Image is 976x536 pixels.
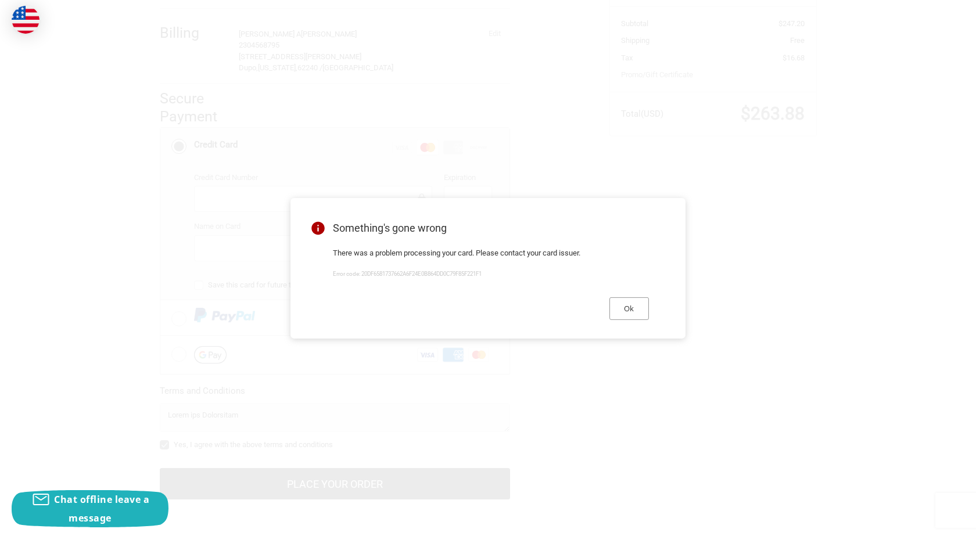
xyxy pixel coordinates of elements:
p: There was a problem processing your card. Please contact your card issuer. [333,247,649,259]
iframe: Google Customer Reviews [880,505,976,536]
button: Ok [609,297,649,320]
span: Something's gone wrong [333,222,447,234]
img: duty and tax information for United States [12,6,40,34]
button: Chat offline leave a message [12,490,168,527]
span: 20DF6581737662A6F24E0B864DD0C79F85F221F1 [361,271,482,277]
span: Error code: [333,271,360,277]
span: Chat offline leave a message [54,493,149,524]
